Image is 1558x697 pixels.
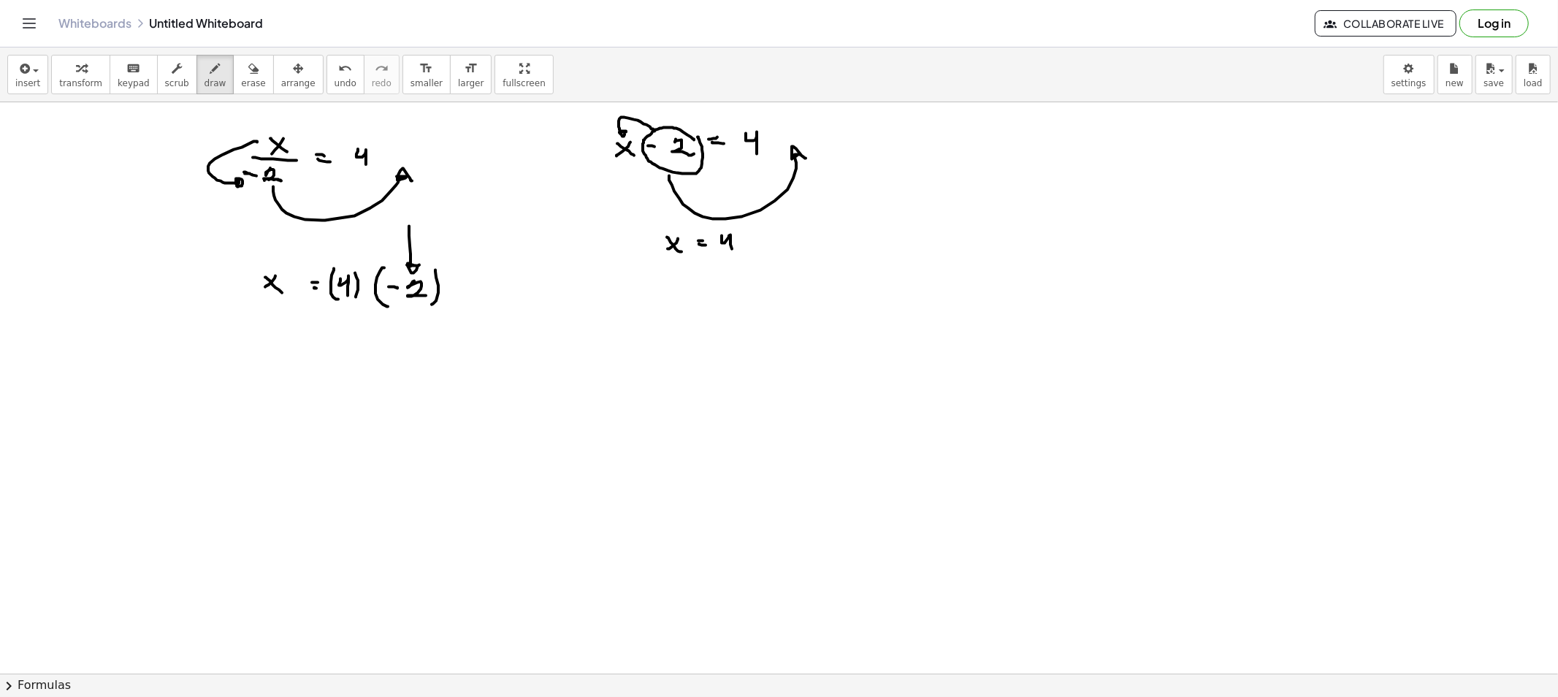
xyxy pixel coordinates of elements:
[372,78,392,88] span: redo
[241,78,265,88] span: erase
[1524,78,1543,88] span: load
[410,78,443,88] span: smaller
[1437,55,1473,94] button: new
[1446,78,1464,88] span: new
[196,55,234,94] button: draw
[402,55,451,94] button: format_sizesmaller
[419,60,433,77] i: format_size
[335,78,356,88] span: undo
[205,78,226,88] span: draw
[464,60,478,77] i: format_size
[58,16,131,31] a: Whiteboards
[157,55,197,94] button: scrub
[327,55,364,94] button: undoundo
[281,78,316,88] span: arrange
[126,60,140,77] i: keyboard
[338,60,352,77] i: undo
[233,55,273,94] button: erase
[1475,55,1513,94] button: save
[1483,78,1504,88] span: save
[51,55,110,94] button: transform
[59,78,102,88] span: transform
[1516,55,1551,94] button: load
[1383,55,1435,94] button: settings
[1391,78,1427,88] span: settings
[15,78,40,88] span: insert
[118,78,150,88] span: keypad
[494,55,553,94] button: fullscreen
[273,55,324,94] button: arrange
[1315,10,1456,37] button: Collaborate Live
[458,78,484,88] span: larger
[450,55,492,94] button: format_sizelarger
[503,78,545,88] span: fullscreen
[7,55,48,94] button: insert
[1327,17,1444,30] span: Collaborate Live
[110,55,158,94] button: keyboardkeypad
[364,55,400,94] button: redoredo
[375,60,389,77] i: redo
[18,12,41,35] button: Toggle navigation
[1459,9,1529,37] button: Log in
[165,78,189,88] span: scrub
